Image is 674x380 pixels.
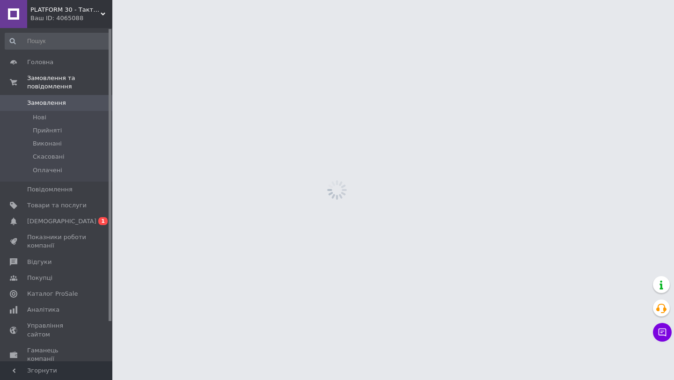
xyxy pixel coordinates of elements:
[33,113,46,122] span: Нові
[33,153,65,161] span: Скасовані
[27,74,112,91] span: Замовлення та повідомлення
[27,233,87,250] span: Показники роботи компанії
[27,346,87,363] span: Гаманець компанії
[27,58,53,66] span: Головна
[33,139,62,148] span: Виконані
[33,166,62,175] span: Оплачені
[27,201,87,210] span: Товари та послуги
[27,258,51,266] span: Відгуки
[27,322,87,338] span: Управління сайтом
[5,33,110,50] input: Пошук
[27,306,59,314] span: Аналітика
[27,99,66,107] span: Замовлення
[30,6,101,14] span: PLATFORM 30 - Тактичні аксесуари та тюнінг нового покоління
[27,217,96,226] span: [DEMOGRAPHIC_DATA]
[27,185,73,194] span: Повідомлення
[27,274,52,282] span: Покупці
[98,217,108,225] span: 1
[27,290,78,298] span: Каталог ProSale
[653,323,672,342] button: Чат з покупцем
[30,14,112,22] div: Ваш ID: 4065088
[33,126,62,135] span: Прийняті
